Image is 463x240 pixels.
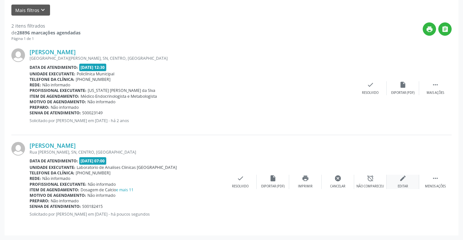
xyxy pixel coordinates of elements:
[399,81,406,88] i: insert_drive_file
[330,184,345,189] div: Cancelar
[11,48,25,62] img: img
[30,211,224,217] p: Solicitado por [PERSON_NAME] em [DATE] - há poucos segundos
[356,184,384,189] div: Não compareceu
[76,170,110,176] span: [PHONE_NUMBER]
[423,22,436,36] button: print
[11,29,81,36] div: de
[261,184,285,189] div: Exportar (PDF)
[432,175,439,182] i: 
[30,149,224,155] div: Rua [PERSON_NAME], SN, CENTRO, [GEOGRAPHIC_DATA]
[11,22,81,29] div: 2 itens filtrados
[30,142,76,149] a: [PERSON_NAME]
[30,88,86,93] b: Profissional executante:
[30,77,74,82] b: Telefone da clínica:
[30,56,354,61] div: [GEOGRAPHIC_DATA][PERSON_NAME], SN, CENTRO, [GEOGRAPHIC_DATA]
[30,94,79,99] b: Item de agendamento:
[51,105,79,110] span: Não informado
[82,204,103,209] span: S00182415
[82,110,103,116] span: S00023149
[81,94,157,99] span: Médico Endocrinologista e Metabologista
[30,170,74,176] b: Telefone da clínica:
[391,91,415,95] div: Exportar (PDF)
[87,193,115,198] span: Não informado
[79,157,107,165] span: [DATE] 07:00
[81,187,134,193] span: Dosagem de Calcio
[42,82,70,88] span: Não informado
[30,193,86,198] b: Motivo de agendamento:
[427,91,444,95] div: Mais ações
[30,158,78,164] b: Data de atendimento:
[298,184,313,189] div: Imprimir
[399,175,406,182] i: edit
[76,77,110,82] span: [PHONE_NUMBER]
[30,204,81,209] b: Senha de atendimento:
[30,110,81,116] b: Senha de atendimento:
[88,88,155,93] span: [US_STATE] [PERSON_NAME] da Slva
[232,184,249,189] div: Resolvido
[398,184,408,189] div: Editar
[30,165,75,170] b: Unidade executante:
[426,26,433,33] i: print
[362,91,379,95] div: Resolvido
[30,176,41,181] b: Rede:
[87,99,115,105] span: Não informado
[334,175,341,182] i: cancel
[442,26,449,33] i: 
[17,30,81,36] strong: 28896 marcações agendadas
[30,65,78,70] b: Data de atendimento:
[88,182,116,187] span: Não informado
[77,71,114,77] span: Policlínica Municipal
[432,81,439,88] i: 
[30,82,41,88] b: Rede:
[39,6,46,14] i: keyboard_arrow_down
[79,64,107,71] span: [DATE] 12:30
[116,187,134,193] a: e mais 11
[77,165,177,170] span: Laboratorio de Analises Clinicas [GEOGRAPHIC_DATA]
[30,198,49,204] b: Preparo:
[42,176,70,181] span: Não informado
[30,187,79,193] b: Item de agendamento:
[30,118,354,123] p: Solicitado por [PERSON_NAME] em [DATE] - há 2 anos
[30,71,75,77] b: Unidade executante:
[30,182,86,187] b: Profissional executante:
[30,48,76,56] a: [PERSON_NAME]
[11,5,50,16] button: Mais filtroskeyboard_arrow_down
[11,142,25,156] img: img
[51,198,79,204] span: Não informado
[367,175,374,182] i: alarm_off
[30,105,49,110] b: Preparo:
[30,99,86,105] b: Motivo de agendamento:
[11,36,81,42] div: Página 1 de 1
[269,175,277,182] i: insert_drive_file
[237,175,244,182] i: check
[302,175,309,182] i: print
[425,184,446,189] div: Menos ações
[438,22,452,36] button: 
[367,81,374,88] i: check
